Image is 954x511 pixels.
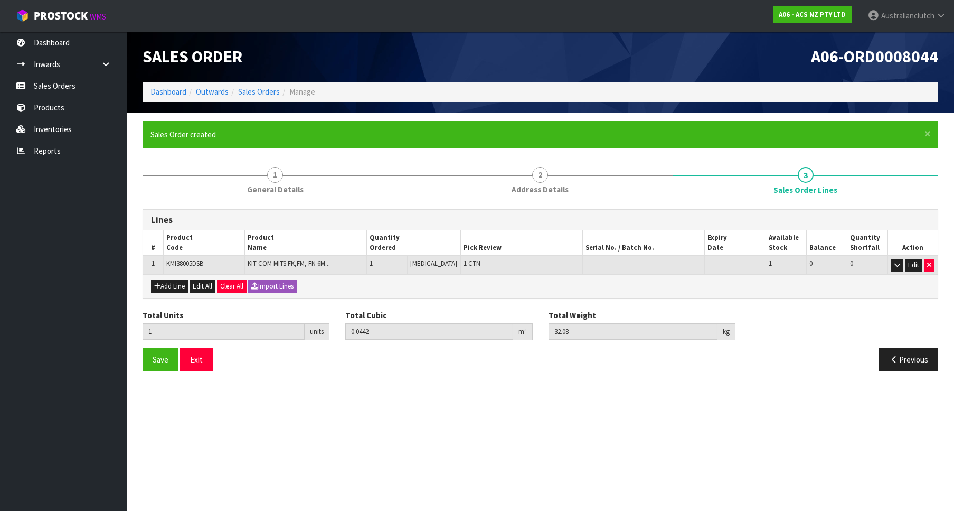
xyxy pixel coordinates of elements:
[143,230,164,256] th: #
[190,280,215,293] button: Edit All
[549,310,596,321] label: Total Weight
[881,11,934,21] span: Australianclutch
[766,230,807,256] th: Available Stock
[248,280,297,293] button: Import Lines
[879,348,938,371] button: Previous
[143,310,183,321] label: Total Units
[461,230,583,256] th: Pick Review
[345,323,513,340] input: Total Cubic
[811,46,938,67] span: A06-ORD0008044
[549,323,717,340] input: Total Weight
[245,230,367,256] th: Product Name
[769,259,772,268] span: 1
[345,310,386,321] label: Total Cubic
[773,184,837,196] span: Sales Order Lines
[532,167,548,183] span: 2
[705,230,766,256] th: Expiry Date
[164,230,245,256] th: Product Code
[888,230,938,256] th: Action
[512,184,569,195] span: Address Details
[150,129,216,140] span: Sales Order created
[90,12,106,22] small: WMS
[180,348,213,371] button: Exit
[217,280,247,293] button: Clear All
[152,259,155,268] span: 1
[717,323,735,340] div: kg
[289,87,315,97] span: Manage
[34,9,88,23] span: ProStock
[16,9,29,22] img: cube-alt.png
[410,259,457,268] span: [MEDICAL_DATA]
[779,10,846,19] strong: A06 - ACS NZ PTY LTD
[150,87,186,97] a: Dashboard
[370,259,373,268] span: 1
[367,230,461,256] th: Quantity Ordered
[248,259,330,268] span: KIT COM MITS FK,FM, FN 6M...
[247,184,304,195] span: General Details
[464,259,480,268] span: 1 CTN
[267,167,283,183] span: 1
[151,280,188,293] button: Add Line
[798,167,814,183] span: 3
[583,230,705,256] th: Serial No. / Batch No.
[166,259,203,268] span: KMI38005DSB
[143,348,178,371] button: Save
[924,126,931,141] span: ×
[305,323,329,340] div: units
[143,323,305,340] input: Total Units
[850,259,853,268] span: 0
[143,46,242,67] span: Sales Order
[196,87,229,97] a: Outwards
[847,230,888,256] th: Quantity Shortfall
[151,215,930,225] h3: Lines
[143,201,938,379] span: Sales Order Lines
[153,355,168,365] span: Save
[809,259,813,268] span: 0
[513,323,533,340] div: m³
[905,259,922,272] button: Edit
[238,87,280,97] a: Sales Orders
[807,230,847,256] th: Balance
